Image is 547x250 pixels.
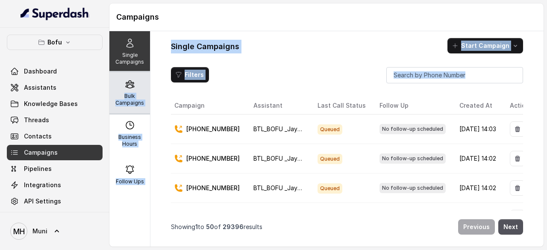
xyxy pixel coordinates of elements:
[453,97,503,115] th: Created At
[24,116,49,124] span: Threads
[13,227,25,236] text: MH
[171,97,247,115] th: Campaign
[311,97,373,115] th: Last Call Status
[47,37,62,47] p: Bofu
[253,125,314,132] span: BTL_BOFU _Jaynagar
[386,67,523,83] input: Search by Phone Number
[24,67,57,76] span: Dashboard
[7,96,103,112] a: Knowledge Bases
[7,177,103,193] a: Integrations
[318,183,342,194] span: Queued
[171,214,523,240] nav: Pagination
[7,194,103,209] a: API Settings
[116,178,144,185] p: Follow Ups
[24,83,56,92] span: Assistants
[379,124,446,134] span: No follow-up scheduled
[113,93,147,106] p: Bulk Campaigns
[453,174,503,203] td: [DATE] 14:02
[186,184,240,192] p: [PHONE_NUMBER]
[247,97,311,115] th: Assistant
[453,203,503,232] td: [DATE] 14:02
[379,153,446,164] span: No follow-up scheduled
[7,64,103,79] a: Dashboard
[7,210,103,225] a: Voices Library
[223,223,244,230] span: 29396
[373,97,453,115] th: Follow Up
[379,183,446,193] span: No follow-up scheduled
[113,52,147,65] p: Single Campaigns
[318,124,342,135] span: Queued
[7,35,103,50] button: Bofu
[186,125,240,133] p: [PHONE_NUMBER]
[32,227,47,235] span: Muni
[171,223,262,231] p: Showing to of results
[113,134,147,147] p: Business Hours
[24,165,52,173] span: Pipelines
[7,112,103,128] a: Threads
[7,129,103,144] a: Contacts
[7,145,103,160] a: Campaigns
[171,40,239,53] h1: Single Campaigns
[171,67,209,82] button: Filters
[7,219,103,243] a: Muni
[186,154,240,163] p: [PHONE_NUMBER]
[24,100,78,108] span: Knowledge Bases
[206,223,214,230] span: 50
[318,154,342,164] span: Queued
[253,184,314,191] span: BTL_BOFU _Jaynagar
[24,132,52,141] span: Contacts
[21,7,89,21] img: light.svg
[116,10,537,24] h1: Campaigns
[453,115,503,144] td: [DATE] 14:03
[498,219,523,235] button: Next
[24,181,61,189] span: Integrations
[7,161,103,176] a: Pipelines
[447,38,523,53] button: Start Campaign
[458,219,495,235] button: Previous
[24,148,58,157] span: Campaigns
[195,223,198,230] span: 1
[453,144,503,174] td: [DATE] 14:02
[24,197,61,206] span: API Settings
[503,97,533,115] th: Action
[7,80,103,95] a: Assistants
[253,155,314,162] span: BTL_BOFU _Jaynagar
